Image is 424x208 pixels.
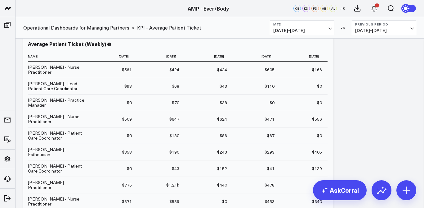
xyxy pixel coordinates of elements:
[169,116,179,122] div: $647
[169,132,179,139] div: $130
[273,22,331,26] b: MTD
[317,132,322,139] div: $0
[169,149,179,155] div: $190
[233,51,280,62] th: [DATE]
[137,51,185,62] th: [DATE]
[122,198,132,205] div: $371
[28,40,106,47] div: Average Patient Ticket (Weekly)
[320,5,328,12] div: AB
[23,24,129,31] a: Operational Dashboards for Managing Partners
[127,165,132,172] div: $0
[124,83,132,89] div: $93
[265,116,274,122] div: $471
[217,165,227,172] div: $152
[340,6,345,11] span: + 8
[122,116,132,122] div: $509
[293,5,301,12] div: CS
[265,83,274,89] div: $110
[90,51,137,62] th: [DATE]
[185,51,232,62] th: [DATE]
[265,182,274,188] div: $478
[317,99,322,106] div: $0
[220,99,227,106] div: $38
[329,5,337,12] div: AL
[355,22,413,26] b: Previous Period
[172,165,179,172] div: $43
[28,111,90,127] td: [PERSON_NAME] - Nurse Practitioner
[28,51,90,62] th: Name
[217,116,227,122] div: $624
[312,149,322,155] div: $405
[267,132,274,139] div: $67
[220,83,227,89] div: $43
[312,116,322,122] div: $556
[270,99,274,106] div: $0
[222,198,227,205] div: $0
[127,99,132,106] div: $0
[265,67,274,73] div: $605
[122,182,132,188] div: $775
[302,5,310,12] div: KD
[313,180,367,200] a: AskCorral
[137,24,201,31] a: KPI - Average Patient Ticket
[311,5,319,12] div: FD
[217,182,227,188] div: $440
[28,127,90,144] td: [PERSON_NAME] - Patient Care Coordinator
[312,165,322,172] div: $129
[220,132,227,139] div: $86
[122,149,132,155] div: $358
[375,3,379,7] div: 1
[217,67,227,73] div: $424
[122,67,132,73] div: $561
[338,5,346,12] button: +8
[188,5,229,12] a: AMP - Ever/Body
[127,132,132,139] div: $0
[265,149,274,155] div: $293
[169,198,179,205] div: $539
[28,62,90,78] td: [PERSON_NAME] - Nurse Practitioner
[23,24,135,31] div: >
[166,182,179,188] div: $1.21k
[280,51,328,62] th: [DATE]
[28,160,90,177] td: [PERSON_NAME] - Patient Care Coordinator
[28,78,90,94] td: [PERSON_NAME] - Lead Patient Care Coordinator
[273,28,331,33] span: [DATE] - [DATE]
[265,198,274,205] div: $453
[352,20,416,35] button: Previous Period[DATE]-[DATE]
[28,94,90,111] td: [PERSON_NAME] - Practice Manager
[312,198,322,205] div: $340
[172,99,179,106] div: $70
[28,177,90,193] td: [PERSON_NAME] Practitioner
[267,165,274,172] div: $41
[28,144,90,160] td: [PERSON_NAME] - Esthetician
[355,28,413,33] span: [DATE] - [DATE]
[172,83,179,89] div: $68
[169,67,179,73] div: $424
[317,83,322,89] div: $0
[337,26,349,30] div: VS
[312,67,322,73] div: $166
[217,149,227,155] div: $243
[270,20,334,35] button: MTD[DATE]-[DATE]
